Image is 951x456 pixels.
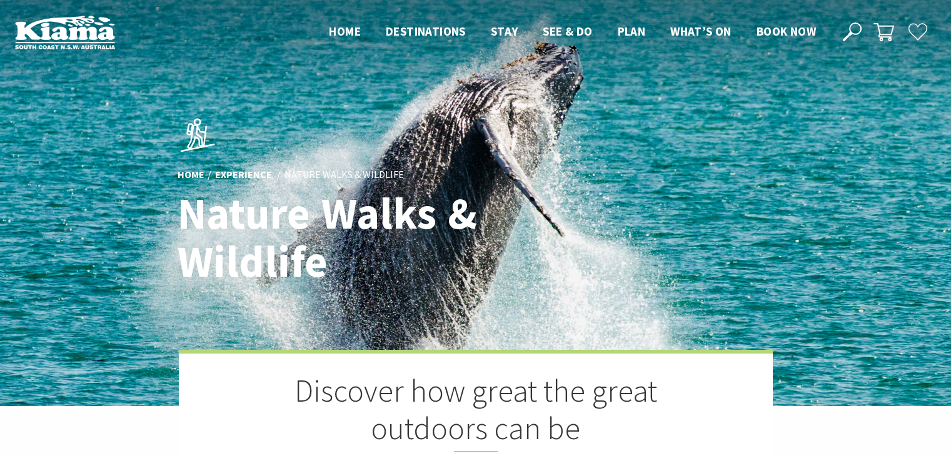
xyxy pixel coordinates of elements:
h2: Discover how great the great outdoors can be [241,372,710,452]
span: Destinations [386,24,466,39]
li: Nature Walks & Wildlife [284,167,404,184]
span: See & Do [543,24,592,39]
span: Stay [491,24,518,39]
span: What’s On [670,24,732,39]
span: Home [329,24,361,39]
a: Experience [215,169,272,182]
span: Plan [618,24,646,39]
h1: Nature Walks & Wildlife [178,190,531,286]
a: Home [178,169,204,182]
img: Kiama Logo [15,15,115,49]
nav: Main Menu [316,22,828,42]
span: Book now [757,24,816,39]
